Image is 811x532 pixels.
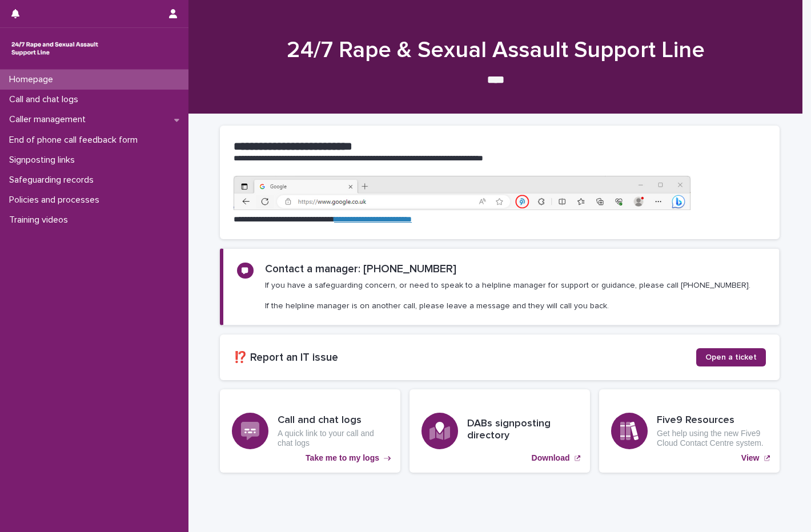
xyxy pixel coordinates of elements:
[5,175,103,186] p: Safeguarding records
[657,429,768,448] p: Get help using the new Five9 Cloud Contact Centre system.
[5,94,87,105] p: Call and chat logs
[741,453,760,463] p: View
[5,135,147,146] p: End of phone call feedback form
[657,414,768,427] h3: Five9 Resources
[5,155,84,166] p: Signposting links
[409,389,590,473] a: Download
[696,348,766,366] a: Open a ticket
[532,453,570,463] p: Download
[705,353,757,361] span: Open a ticket
[216,37,776,64] h1: 24/7 Rape & Sexual Assault Support Line
[265,280,750,312] p: If you have a safeguarding concern, or need to speak to a helpline manager for support or guidanc...
[5,215,77,225] p: Training videos
[9,37,101,60] img: rhQMoQhaT3yELyF149Cw
[234,351,696,364] h2: ⁉️ Report an IT issue
[278,414,388,427] h3: Call and chat logs
[5,74,62,85] p: Homepage
[467,418,578,442] h3: DABs signposting directory
[278,429,388,448] p: A quick link to your call and chat logs
[599,389,780,473] a: View
[306,453,379,463] p: Take me to my logs
[5,195,109,205] p: Policies and processes
[5,114,95,125] p: Caller management
[234,176,690,210] img: https%3A%2F%2Fcdn.document360.io%2F0deca9d6-0dac-4e56-9e8f-8d9979bfce0e%2FImages%2FDocumentation%...
[220,389,400,473] a: Take me to my logs
[265,263,456,276] h2: Contact a manager: [PHONE_NUMBER]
